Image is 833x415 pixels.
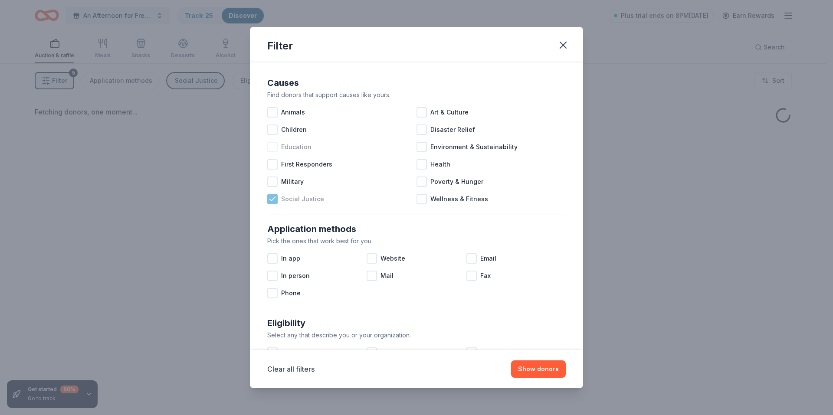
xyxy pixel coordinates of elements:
button: Clear all filters [267,364,315,374]
span: Animals [281,107,305,118]
span: Mail [380,271,394,281]
div: Filter [267,39,293,53]
button: Show donors [511,360,566,378]
span: Wellness & Fitness [430,194,488,204]
span: Health [430,159,450,170]
span: Religious [480,347,508,358]
span: Social Justice [281,194,324,204]
span: Children [281,124,307,135]
span: Individuals [281,347,315,358]
span: Political [380,347,405,358]
span: Disaster Relief [430,124,475,135]
span: Military [281,176,304,187]
span: Website [380,253,405,264]
span: Environment & Sustainability [430,142,518,152]
div: Pick the ones that work best for you. [267,236,566,246]
div: Select any that describe you or your organization. [267,330,566,340]
span: Education [281,142,312,152]
div: Causes [267,76,566,90]
div: Find donors that support causes like yours. [267,90,566,100]
span: Fax [480,271,491,281]
span: Phone [281,288,301,298]
span: In app [281,253,300,264]
span: First Responders [281,159,332,170]
div: Application methods [267,222,566,236]
div: Eligibility [267,316,566,330]
span: Poverty & Hunger [430,176,483,187]
span: In person [281,271,310,281]
span: Email [480,253,496,264]
span: Art & Culture [430,107,469,118]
